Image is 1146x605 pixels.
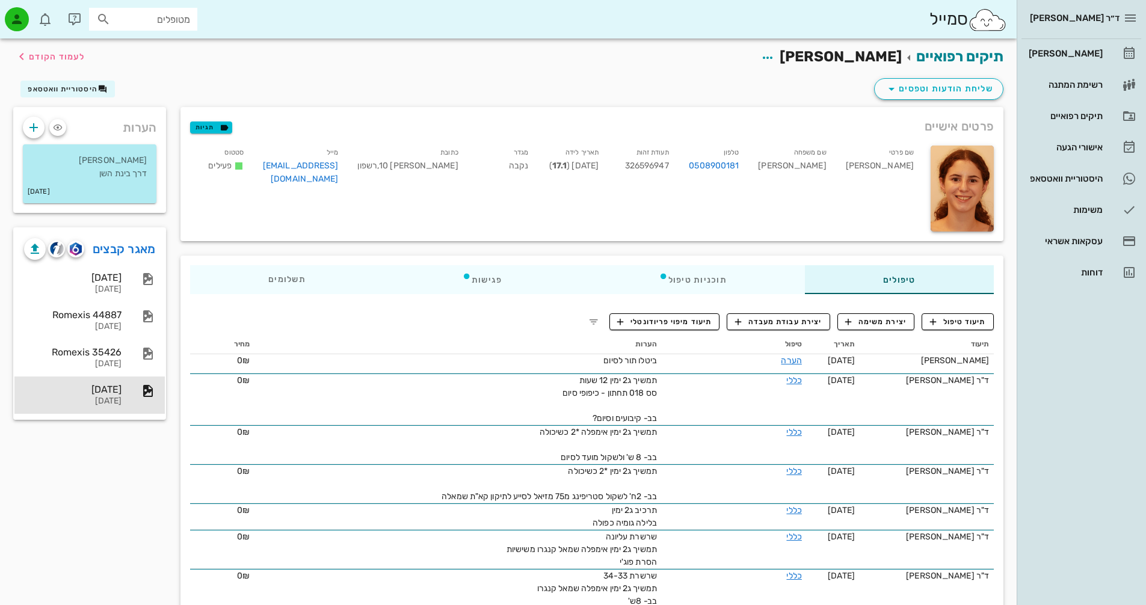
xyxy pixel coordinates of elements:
div: [PERSON_NAME] [1026,49,1103,58]
span: תמשיך ג2 ימין אימפלה *2 כשיכולה בב- 8 ש' ולשקול מועד לסיום [540,427,657,462]
span: ביטלו תור לסיום [603,355,657,366]
span: 0₪ [237,505,250,515]
span: [PERSON_NAME] 10 [377,161,458,171]
div: [PERSON_NAME] [748,143,836,193]
a: כללי [786,505,801,515]
button: לעמוד הקודם [14,46,85,67]
span: תגיות [196,122,227,133]
span: 0₪ [237,427,250,437]
small: תעודת זהות [636,149,669,156]
div: פגישות [384,265,581,294]
div: [DATE] [24,384,122,395]
span: [DATE] [828,505,855,515]
div: Romexis 35426 [24,346,122,358]
div: Romexis 44887 [24,309,122,321]
span: ד״ר [PERSON_NAME] [1030,13,1120,23]
div: משימות [1026,205,1103,215]
div: ד"ר [PERSON_NAME] [864,465,989,478]
span: פרטים אישיים [925,117,994,136]
a: [PERSON_NAME] [1021,39,1141,68]
a: הערה [781,355,801,366]
a: [EMAIL_ADDRESS][DOMAIN_NAME] [263,161,339,184]
a: אישורי הגעה [1021,133,1141,162]
a: 0508900181 [689,159,739,173]
span: , [377,161,379,171]
span: [DATE] [828,466,855,476]
span: 0₪ [237,532,250,542]
a: מאגר קבצים [93,239,156,259]
span: [PERSON_NAME] [780,48,902,65]
div: [DATE] [24,359,122,369]
small: תאריך לידה [565,149,599,156]
a: כללי [786,532,801,542]
a: דוחות [1021,258,1141,287]
a: כללי [786,571,801,581]
div: נקבה [468,143,538,193]
div: [PERSON_NAME] [836,143,923,193]
div: ד"ר [PERSON_NAME] [864,530,989,543]
div: ד"ר [PERSON_NAME] [864,504,989,517]
div: [PERSON_NAME] [864,354,989,367]
th: מחיר [190,335,254,354]
button: יצירת משימה [837,313,915,330]
span: רשפון [357,161,377,171]
span: [DATE] [828,355,855,366]
span: 326596947 [625,161,669,171]
div: [DATE] [24,322,122,332]
div: טיפולים [805,265,994,294]
span: 0₪ [237,355,250,366]
th: תאריך [807,335,860,354]
small: טלפון [724,149,739,156]
div: [DATE] [24,396,122,407]
div: רשימת המתנה [1026,80,1103,90]
th: טיפול [662,335,807,354]
th: תיעוד [860,335,994,354]
button: שליחת הודעות וטפסים [874,78,1003,100]
span: היסטוריית וואטסאפ [28,85,97,93]
span: יצירת עבודת מעבדה [735,316,822,327]
span: פעילים [208,161,232,171]
small: סטטוס [224,149,244,156]
small: מייל [327,149,338,156]
div: הערות [13,107,166,142]
button: תיעוד טיפול [922,313,994,330]
strong: 17.1 [552,161,567,171]
div: ד"ר [PERSON_NAME] [864,426,989,438]
div: תוכניות טיפול [581,265,805,294]
a: כללי [786,427,801,437]
a: תיקים רפואיים [916,48,1003,65]
a: רשימת המתנה [1021,70,1141,99]
span: תמשיך ג2 ימין *2 כשיכולה בב- 2ח' לשקול סטריפינג מ75 מזיאל לסייע לתיקון קא"ת שמאלה [442,466,657,502]
span: תיעוד מיפוי פריודונטלי [617,316,712,327]
div: ד"ר [PERSON_NAME] [864,570,989,582]
button: יצירת עבודת מעבדה [727,313,830,330]
div: [DATE] [24,272,122,283]
img: romexis logo [70,242,81,256]
a: היסטוריית וואטסאפ [1021,164,1141,193]
div: תיקים רפואיים [1026,111,1103,121]
small: שם פרטי [889,149,914,156]
span: שרשרת עליונה תמשיך ג2 ימין אימפלה שמאל קנגרו משישיות הסרת פוג'י [507,532,657,567]
button: romexis logo [67,241,84,257]
span: 0₪ [237,375,250,385]
span: תשלומים [268,275,306,284]
span: 0₪ [237,466,250,476]
span: שליחת הודעות וטפסים [884,82,993,96]
small: [DATE] [28,185,50,198]
div: אישורי הגעה [1026,143,1103,152]
span: [DATE] ( ) [549,161,599,171]
p: [PERSON_NAME] דרך בינת השן [32,154,147,180]
span: לעמוד הקודם [29,52,85,62]
a: משימות [1021,195,1141,224]
img: cliniview logo [50,242,64,256]
div: [DATE] [24,284,122,295]
span: [DATE] [828,571,855,581]
span: [DATE] [828,427,855,437]
button: היסטוריית וואטסאפ [20,81,115,97]
th: הערות [254,335,662,354]
div: סמייל [929,7,1007,32]
img: SmileCloud logo [968,8,1007,32]
span: 0₪ [237,571,250,581]
span: [DATE] [828,532,855,542]
small: כתובת [440,149,458,156]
